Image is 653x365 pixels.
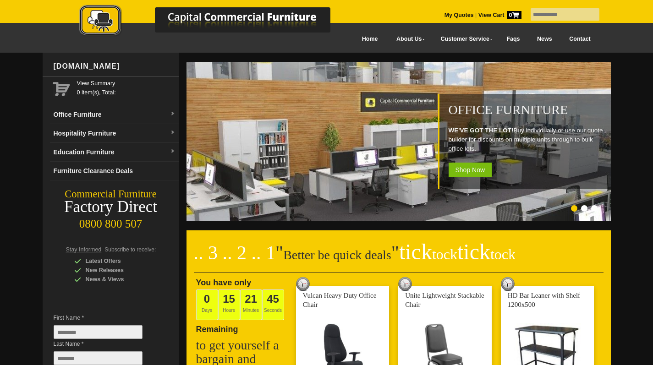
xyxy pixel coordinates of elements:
span: Remaining [196,321,238,334]
span: Subscribe to receive: [104,246,156,253]
span: Stay Informed [66,246,102,253]
img: tick tock deal clock [398,277,412,291]
a: My Quotes [444,12,474,18]
span: tock [490,246,516,262]
div: News & Views [74,275,161,284]
a: News [528,29,560,49]
span: Last Name * [54,339,156,349]
span: tick tick [399,240,516,264]
a: Office Furnituredropdown [50,105,179,124]
span: " [275,242,283,263]
span: 0 item(s), Total: [77,79,176,96]
li: Page dot 1 [571,205,577,212]
a: Office Furniture WE'VE GOT THE LOT!Buy individually or use our quote builder for discounts on mul... [187,216,613,223]
strong: View Cart [478,12,521,18]
a: Contact [560,29,599,49]
a: Education Furnituredropdown [50,143,179,162]
a: Furniture Clearance Deals [50,162,179,180]
input: Last Name * [54,351,143,365]
img: dropdown [170,149,176,154]
a: Faqs [498,29,529,49]
img: dropdown [170,111,176,117]
span: 21 [245,293,257,305]
span: First Name * [54,313,156,322]
a: View Summary [77,79,176,88]
span: Days [196,289,218,320]
div: Commercial Furniture [43,188,179,201]
span: " [391,242,516,263]
span: 0 [204,293,210,305]
strong: WE'VE GOT THE LOT! [449,127,514,134]
p: Buy individually or use our quote builder for discounts on multiple units through to bulk office ... [449,126,606,153]
h2: Better be quick deals [194,245,604,272]
span: 45 [267,293,279,305]
a: Capital Commercial Furniture Logo [54,5,375,41]
a: Hospitality Furnituredropdown [50,124,179,143]
a: About Us [386,29,430,49]
li: Page dot 3 [591,205,598,212]
img: tick tock deal clock [296,277,310,291]
a: Customer Service [430,29,498,49]
span: Minutes [240,289,262,320]
span: .. 3 .. 2 .. 1 [194,242,276,263]
img: Office Furniture [187,62,613,221]
span: Shop Now [449,163,492,177]
span: 15 [223,293,235,305]
div: Latest Offers [74,256,161,266]
div: [DOMAIN_NAME] [50,53,179,80]
span: Hours [218,289,240,320]
span: tock [432,246,457,262]
span: You have only [196,278,252,287]
img: tick tock deal clock [501,277,515,291]
div: 0800 800 507 [43,213,179,230]
h1: Office Furniture [449,103,606,117]
div: Factory Direct [43,201,179,213]
div: New Releases [74,266,161,275]
span: Seconds [262,289,284,320]
input: First Name * [54,325,143,339]
span: 0 [507,11,521,19]
li: Page dot 2 [581,205,587,212]
img: Capital Commercial Furniture Logo [54,5,375,38]
a: View Cart0 [477,12,521,18]
img: dropdown [170,130,176,136]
